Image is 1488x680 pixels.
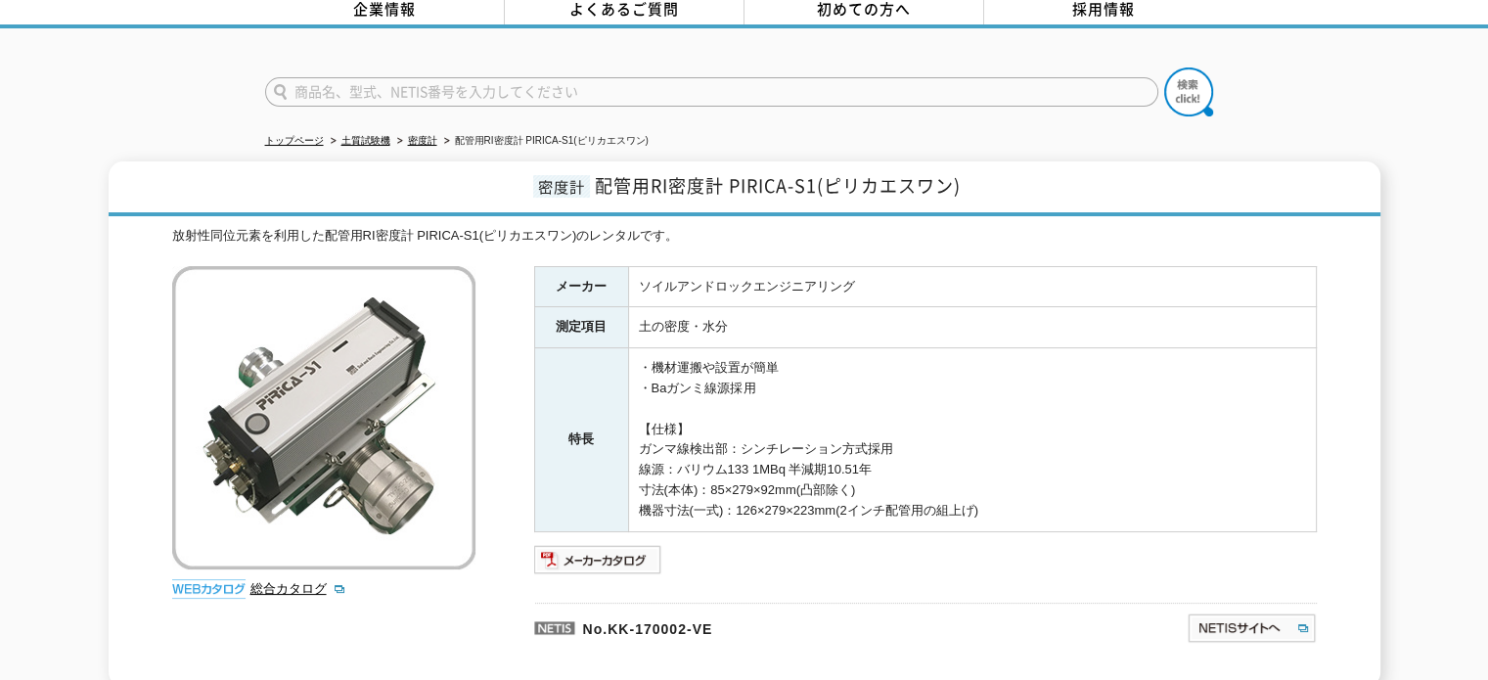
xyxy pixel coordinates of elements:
td: 土の密度・水分 [628,307,1316,348]
th: メーカー [534,266,628,307]
td: ・機材運搬や設置が簡単 ・Baガンミ線源採用 【仕様】 ガンマ線検出部：シンチレーション方式採用 線源：バリウム133 1MBq 半減期10.51年 寸法(本体)：85×279×92mm(凸部除... [628,348,1316,531]
a: メーカーカタログ [534,557,662,571]
a: 土質試験機 [341,135,390,146]
input: 商品名、型式、NETIS番号を入力してください [265,77,1158,107]
span: 密度計 [533,175,590,198]
img: NETISサイトへ [1187,612,1317,644]
a: 総合カタログ [250,581,346,596]
li: 配管用RI密度計 PIRICA-S1(ピリカエスワン) [440,131,649,152]
span: 配管用RI密度計 PIRICA-S1(ピリカエスワン) [595,172,961,199]
a: 密度計 [408,135,437,146]
p: No.KK-170002-VE [534,603,998,650]
div: 放射性同位元素を利用した配管用RI密度計 PIRICA-S1(ピリカエスワン)のレンタルです。 [172,226,1317,247]
th: 測定項目 [534,307,628,348]
img: btn_search.png [1164,68,1213,116]
img: メーカーカタログ [534,544,662,575]
a: トップページ [265,135,324,146]
img: 配管用RI密度計 PIRICA-S1(ピリカエスワン) [172,266,475,569]
td: ソイルアンドロックエンジニアリング [628,266,1316,307]
th: 特長 [534,348,628,531]
img: webカタログ [172,579,246,599]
